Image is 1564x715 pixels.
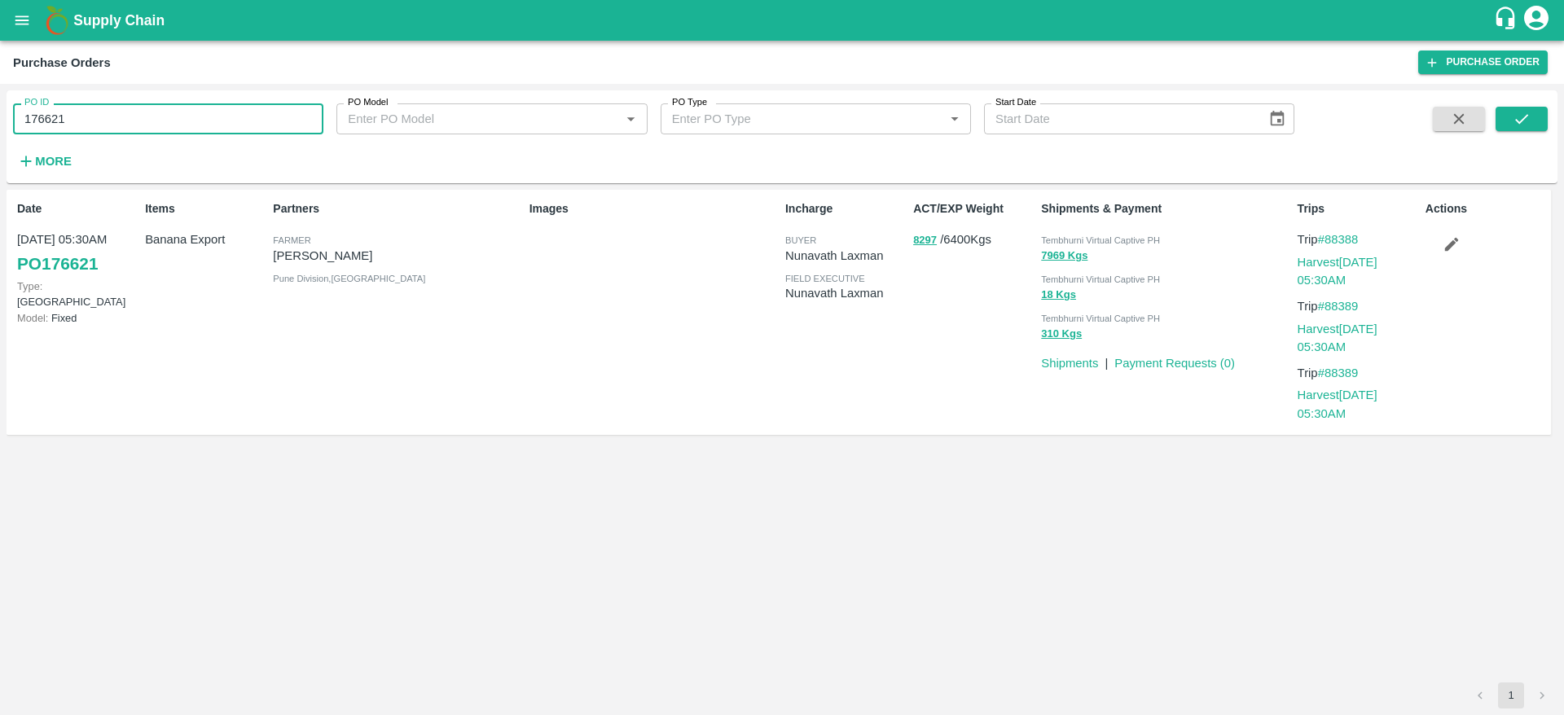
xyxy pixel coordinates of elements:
[1318,300,1359,313] a: #88389
[1318,233,1359,246] a: #88388
[620,108,641,129] button: Open
[17,280,42,292] span: Type:
[145,200,266,217] p: Items
[1522,3,1551,37] div: account of current user
[1041,274,1160,284] span: Tembhurni Virtual Captive PH
[13,147,76,175] button: More
[145,230,266,248] p: Banana Export
[1262,103,1293,134] button: Choose date
[1298,256,1377,287] a: Harvest[DATE] 05:30AM
[785,284,907,302] p: Nunavath Laxman
[17,310,138,326] p: Fixed
[913,200,1035,217] p: ACT/EXP Weight
[1041,325,1082,344] button: 310 Kgs
[529,200,779,217] p: Images
[13,52,111,73] div: Purchase Orders
[1114,357,1235,370] a: Payment Requests (0)
[785,235,816,245] span: buyer
[273,235,310,245] span: Farmer
[1426,200,1547,217] p: Actions
[666,108,918,129] input: Enter PO Type
[341,108,594,129] input: Enter PO Model
[41,4,73,37] img: logo
[1041,235,1160,245] span: Tembhurni Virtual Captive PH
[13,103,323,134] input: Enter PO ID
[785,274,865,283] span: field executive
[1493,6,1522,35] div: customer-support
[73,12,165,29] b: Supply Chain
[1465,682,1557,708] nav: pagination navigation
[1041,286,1076,305] button: 18 Kgs
[1098,348,1108,372] div: |
[17,249,98,279] a: PO176621
[348,96,389,109] label: PO Model
[17,312,48,324] span: Model:
[1041,247,1087,265] button: 7969 Kgs
[1298,200,1419,217] p: Trips
[273,274,425,283] span: Pune Division , [GEOGRAPHIC_DATA]
[1318,366,1359,379] a: #88389
[785,200,907,217] p: Incharge
[1418,50,1548,74] a: Purchase Order
[1041,357,1098,370] a: Shipments
[1041,314,1160,323] span: Tembhurni Virtual Captive PH
[1298,388,1377,419] a: Harvest[DATE] 05:30AM
[1041,200,1290,217] p: Shipments & Payment
[1498,682,1524,708] button: page 1
[24,96,49,109] label: PO ID
[995,96,1036,109] label: Start Date
[984,103,1255,134] input: Start Date
[1298,322,1377,353] a: Harvest[DATE] 05:30AM
[672,96,707,109] label: PO Type
[1298,230,1419,248] p: Trip
[785,247,907,265] p: Nunavath Laxman
[1298,297,1419,315] p: Trip
[3,2,41,39] button: open drawer
[944,108,965,129] button: Open
[273,200,522,217] p: Partners
[273,247,522,265] p: [PERSON_NAME]
[913,231,937,250] button: 8297
[17,279,138,309] p: [GEOGRAPHIC_DATA]
[17,200,138,217] p: Date
[35,155,72,168] strong: More
[17,230,138,248] p: [DATE] 05:30AM
[913,230,1035,249] p: / 6400 Kgs
[73,9,1493,32] a: Supply Chain
[1298,364,1419,382] p: Trip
